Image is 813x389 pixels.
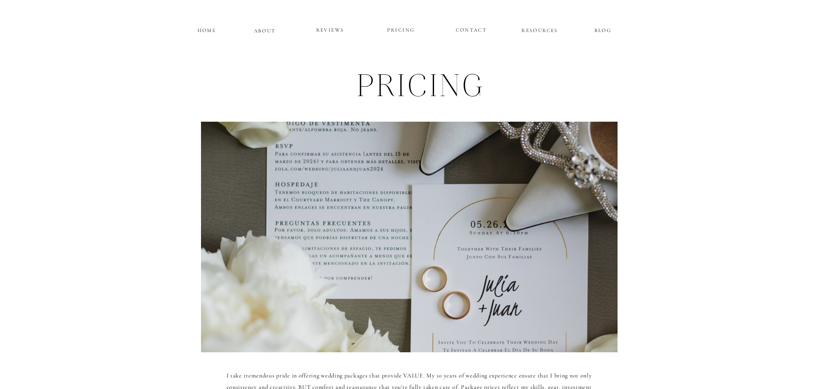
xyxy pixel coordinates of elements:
[305,25,356,35] a: REVIEWS
[196,26,218,33] a: HOME
[521,26,559,33] a: RESOURCES
[254,26,276,33] a: ABOUT
[456,25,487,32] a: CONTACT
[584,26,623,33] a: BLOG
[376,25,427,35] a: PRICING
[226,65,618,112] h1: pRICING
